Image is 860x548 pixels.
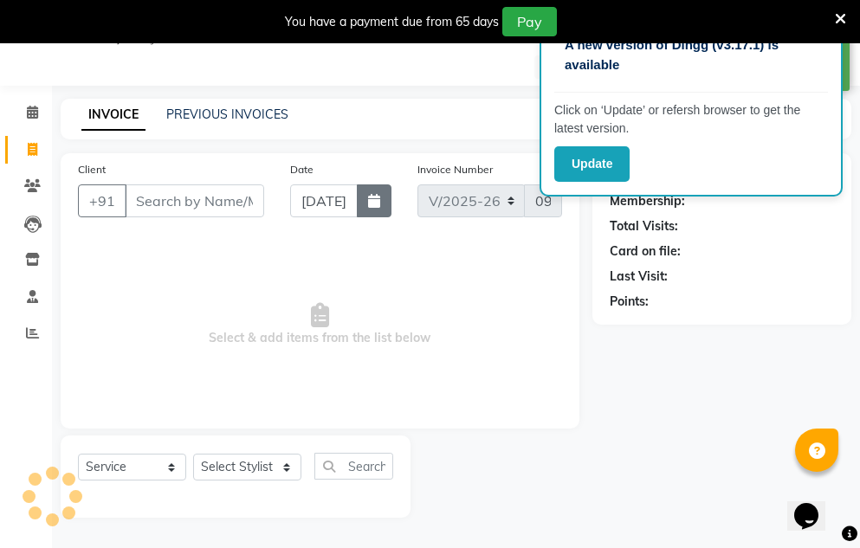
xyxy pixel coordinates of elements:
button: Pay [502,7,557,36]
label: Client [78,162,106,177]
div: You have a payment due from 65 days [285,13,499,31]
p: Click on ‘Update’ or refersh browser to get the latest version. [554,101,828,138]
iframe: chat widget [787,479,843,531]
input: Search or Scan [314,453,393,480]
div: Card on file: [610,242,681,261]
button: +91 [78,184,126,217]
button: Update [554,146,630,182]
label: Date [290,162,314,177]
div: Total Visits: [610,217,678,235]
div: Membership: [610,192,685,210]
a: INVOICE [81,100,145,131]
input: Search by Name/Mobile/Email/Code [125,184,264,217]
span: Select & add items from the list below [78,238,562,411]
p: A new version of Dingg (v3.17.1) is available [565,35,818,74]
label: Invoice Number [417,162,493,177]
div: Last Visit: [610,268,668,286]
a: PREVIOUS INVOICES [166,106,288,122]
div: Points: [610,293,649,311]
